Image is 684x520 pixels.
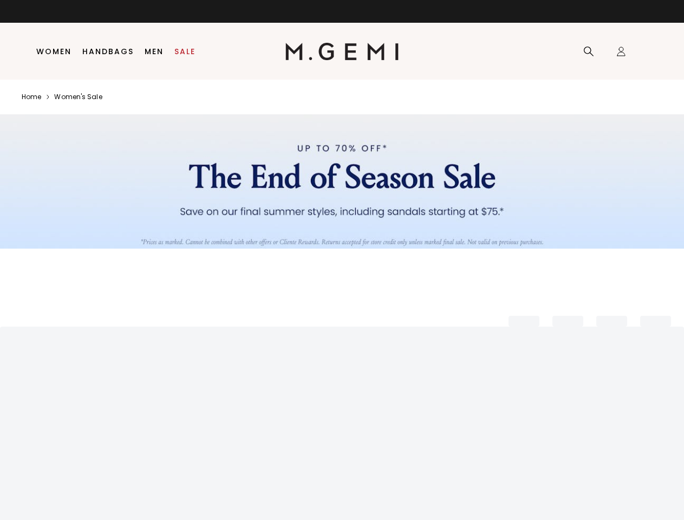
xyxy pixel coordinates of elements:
[22,93,41,101] a: Home
[54,93,102,101] a: Women's sale
[82,47,134,56] a: Handbags
[145,47,164,56] a: Men
[174,47,196,56] a: Sale
[36,47,71,56] a: Women
[285,43,399,60] img: M.Gemi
